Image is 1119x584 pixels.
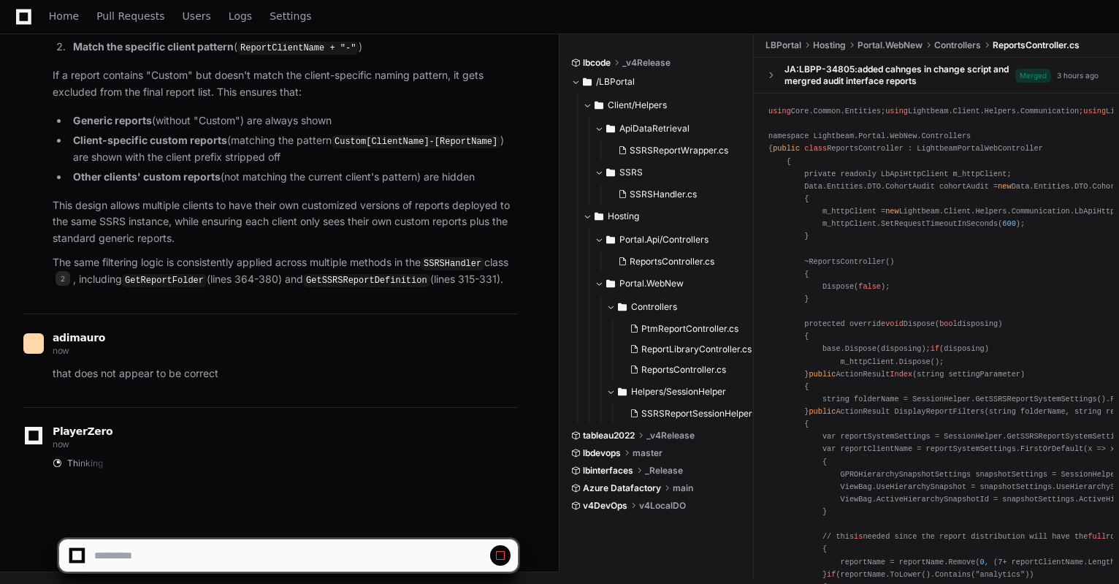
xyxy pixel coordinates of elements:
svg: Directory [606,164,615,181]
button: PtmReportController.cs [624,319,768,339]
span: new [885,207,898,216]
code: SSRSHandler [421,257,484,270]
span: Portal.WebNew [858,39,923,51]
span: Home [49,12,79,20]
span: ReportsController.cs [993,39,1080,51]
p: The same filtering logic is consistently applied across multiple methods in the class , including... [53,254,518,289]
span: LBPortal [765,39,801,51]
button: ApiDataRetrieval [595,117,755,140]
code: GetReportFolder [122,274,207,287]
button: Controllers [606,295,777,319]
span: SSRSReportSessionHelpers.cs [641,408,768,420]
span: bool [939,319,958,328]
span: Users [183,12,211,20]
button: Helpers/SessionHelper [606,380,777,403]
span: 2 [56,271,70,286]
span: Index [890,369,912,378]
span: public [809,407,836,416]
button: ReportsController.cs [624,360,768,380]
button: Portal.WebNew [595,272,766,295]
div: 3 hours ago [1057,69,1099,80]
span: Controllers [934,39,981,51]
button: Hosting [583,205,755,228]
span: adimauro [53,332,105,344]
span: public [773,144,800,153]
span: _v4Release [646,430,695,441]
code: Custom[ClientName]-[ReportName] [332,135,500,148]
span: master [633,447,662,459]
div: JA:LBPP-34805:added cahnges in change script and mergred audit interface reports [784,64,1015,87]
span: _v4Release [622,57,671,69]
span: SSRS [619,167,643,178]
span: _Release [645,465,683,477]
span: 600 [1002,219,1015,228]
span: Merged [1015,68,1051,82]
p: If a report contains "Custom" but doesn't match the client-specific naming pattern, it gets exclu... [53,67,518,101]
span: Settings [270,12,311,20]
svg: Directory [606,231,615,249]
span: SSRSHandler.cs [630,189,697,200]
code: GetSSRSReportDefinition [303,274,430,287]
span: Thinking [67,458,103,469]
span: Azure Datafactory [583,482,661,494]
strong: Generic reports [73,114,152,126]
span: SSRSReportWrapper.cs [630,145,728,156]
span: lbdevops [583,447,621,459]
span: Portal.Api/Controllers [619,234,709,246]
button: Client/Helpers [583,94,755,117]
span: Client/Helpers [608,99,667,111]
button: /LBPortal [571,70,743,94]
svg: Directory [618,298,627,316]
span: v4DevOps [583,500,627,512]
span: tableau2022 [583,430,635,441]
span: Hosting [608,211,639,222]
button: SSRS [595,161,755,184]
span: now [53,439,69,450]
li: (without "Custom") are always shown [69,113,518,129]
svg: Directory [583,73,592,91]
strong: Client-specific custom reports [73,134,227,146]
strong: Match the specific client pattern [73,40,234,53]
span: public [809,369,836,378]
li: (not matching the current client's pattern) are hidden [69,169,518,186]
svg: Directory [606,275,615,292]
li: (matching the pattern ) are shown with the client prefix stripped off [69,132,518,166]
span: Controllers [631,301,677,313]
p: that does not appear to be correct [53,365,518,382]
span: class [804,144,827,153]
svg: Directory [595,96,603,114]
span: now [53,345,69,356]
svg: Directory [606,120,615,137]
span: false [858,281,881,290]
span: new [998,181,1011,190]
button: Portal.Api/Controllers [595,228,766,251]
button: SSRSReportSessionHelpers.cs [624,403,768,424]
span: PtmReportController.cs [641,323,738,335]
strong: Other clients' custom reports [73,170,221,183]
span: ApiDataRetrieval [619,123,690,134]
span: lbcode [583,57,611,69]
span: Logs [229,12,252,20]
span: ReportsController.cs [641,364,726,376]
span: ReportsController.cs [630,256,714,268]
span: using [1083,107,1106,115]
svg: Directory [595,208,603,225]
span: ReportLibraryController.cs [641,344,752,355]
button: ReportsController.cs [612,251,757,272]
span: lbinterfaces [583,465,633,477]
button: SSRSHandler.cs [612,184,746,205]
p: This design allows multiple clients to have their own customized versions of reports deployed to ... [53,197,518,247]
span: using [768,107,791,115]
li: ( ) [69,39,518,56]
span: Hosting [813,39,846,51]
span: v4LocalDO [639,500,686,512]
button: SSRSReportWrapper.cs [612,140,746,161]
span: /LBPortal [596,76,635,88]
span: PlayerZero [53,427,112,436]
span: if [931,344,939,353]
button: ReportLibraryController.cs [624,339,768,360]
span: Helpers/SessionHelper [631,386,726,398]
span: main [673,482,693,494]
span: Pull Requests [96,12,164,20]
span: void [885,319,904,328]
